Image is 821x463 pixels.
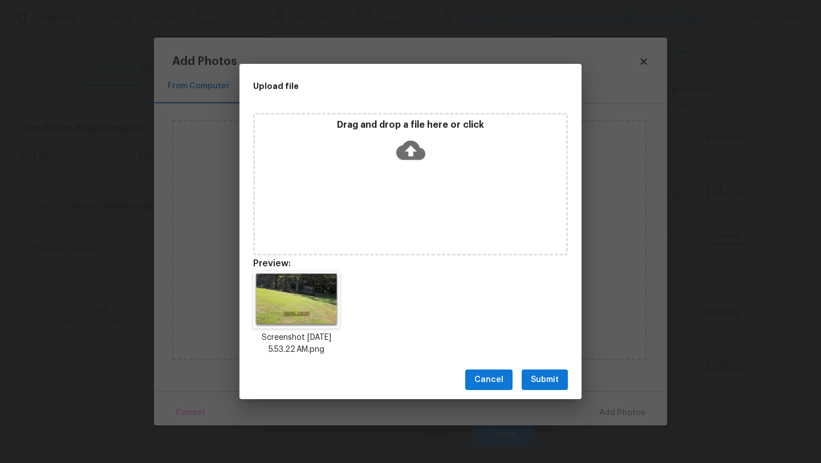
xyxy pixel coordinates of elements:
button: Submit [522,369,568,391]
button: Cancel [465,369,513,391]
p: Drag and drop a file here or click [255,119,566,131]
span: Submit [531,373,559,387]
p: Screenshot [DATE] 5.53.22 AM.png [253,332,340,356]
span: Cancel [474,373,503,387]
h2: Upload file [253,80,517,92]
img: t6ZXC4EQCIEQCIEQCIEQCIEQCIEQCIEQCIEQCIEQCIEQCIEQCIEQCIEQCIEQCIEQCIEQCIEQCIEQCIEQCIEQCIEQCIEQCIEQC... [253,271,340,328]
